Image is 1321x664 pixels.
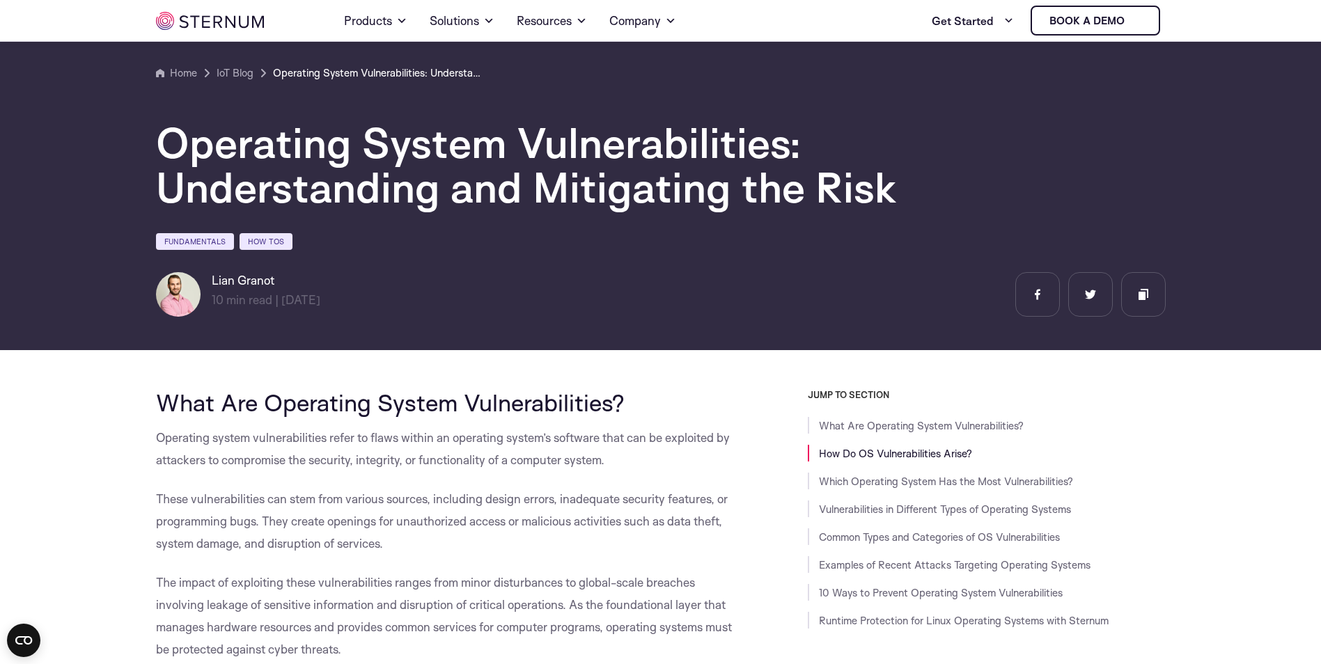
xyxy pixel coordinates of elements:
[819,419,1024,432] a: What Are Operating System Vulnerabilities?
[156,272,201,317] img: Lian Granot
[430,1,494,40] a: Solutions
[609,1,676,40] a: Company
[819,503,1071,516] a: Vulnerabilities in Different Types of Operating Systems
[819,614,1109,627] a: Runtime Protection for Linux Operating Systems with Sternum
[1031,6,1160,35] a: Book a demo
[156,430,730,467] span: Operating system vulnerabilities refer to flaws within an operating system’s software that can be...
[819,475,1073,488] a: Which Operating System Has the Most Vulnerabilities?
[156,12,264,30] img: sternum iot
[240,233,292,250] a: How Tos
[156,491,728,551] span: These vulnerabilities can stem from various sources, including design errors, inadequate security...
[156,120,992,210] h1: Operating System Vulnerabilities: Understanding and Mitigating the Risk
[7,624,40,657] button: Open CMP widget
[212,292,224,307] span: 10
[819,558,1091,571] a: Examples of Recent Attacks Targeting Operating Systems
[344,1,407,40] a: Products
[212,292,279,307] span: min read |
[281,292,320,307] span: [DATE]
[156,388,625,417] span: What Are Operating System Vulnerabilities?
[217,65,253,81] a: IoT Blog
[517,1,587,40] a: Resources
[212,272,320,289] h6: Lian Granot
[819,530,1060,544] a: Common Types and Categories of OS Vulnerabilities
[156,233,234,250] a: Fundamentals
[1130,15,1141,26] img: sternum iot
[932,7,1014,35] a: Get Started
[156,65,197,81] a: Home
[819,586,1063,599] a: 10 Ways to Prevent Operating System Vulnerabilities
[808,389,1166,400] h3: JUMP TO SECTION
[819,447,972,460] a: How Do OS Vulnerabilities Arise?
[156,575,732,656] span: The impact of exploiting these vulnerabilities ranges from minor disturbances to global-scale bre...
[273,65,482,81] a: Operating System Vulnerabilities: Understanding and Mitigating the Risk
